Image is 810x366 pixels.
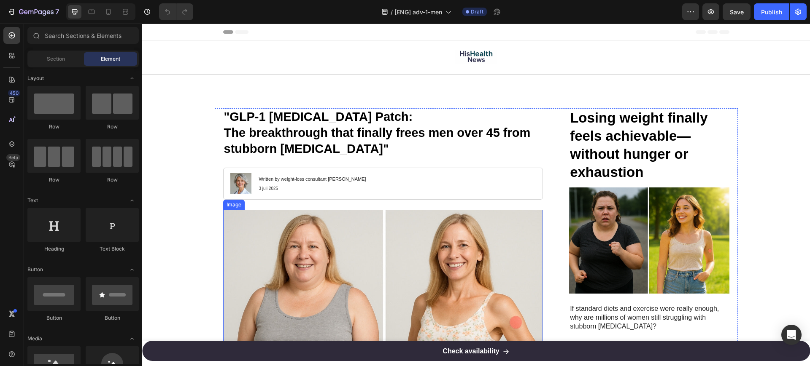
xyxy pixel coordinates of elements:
p: 7 [55,7,59,17]
h1: "GLP-1 [MEDICAL_DATA] Patch: The breakthrough that finally frees men over 45 from stubborn [MEDIC... [81,85,401,134]
span: Draft [471,8,483,16]
div: Row [86,176,139,184]
span: Save [730,8,744,16]
div: Text Block [86,245,139,253]
div: Row [86,123,139,131]
span: [ENG] adv-1-men [394,8,442,16]
span: Toggle open [125,332,139,345]
button: Publish [754,3,789,20]
input: Search Sections & Elements [27,27,139,44]
span: Toggle open [125,72,139,85]
div: Beta [6,154,20,161]
img: gempages_576157732831232963-35bb79b6-fc57-4a15-a67f-955cdb77d3d8.jpg [427,164,587,270]
div: Publish [761,8,782,16]
span: Media [27,335,42,342]
span: Toggle open [125,263,139,276]
div: Button [86,314,139,322]
div: Image [83,177,101,185]
div: Button [27,314,81,322]
button: 7 [3,3,63,20]
span: Layout [27,75,44,82]
h3: Losing weight finally feels achievable—without hunger or exhaustion [427,85,587,159]
p: More than 10,000 women have used as extra support during their weight-loss journey. [428,316,586,342]
img: gempages_576157732831232963-e1745a58-cc1d-49c6-9c11-b1b022664bb6.png [88,150,109,171]
div: Row [27,123,81,131]
span: 3 juli 2025 [117,163,136,167]
span: Section [47,55,65,63]
span: Toggle open [125,194,139,207]
iframe: Design area [142,24,810,366]
div: Undo/Redo [159,3,193,20]
div: 450 [8,90,20,96]
div: Open Intercom Messenger [781,325,802,345]
div: Row [27,176,81,184]
div: Heading [27,245,81,253]
button: Save [723,3,751,20]
span: Written by weight-loss consultant [PERSON_NAME] [117,153,224,158]
span: Text [27,197,38,204]
p: If standard diets and exercise were really enough, why are millions of women still struggling wit... [428,281,586,307]
p: Check availability [300,323,357,332]
span: Button [27,266,43,273]
img: gempages_576157732831232963-d61b086e-df49-4574-a9de-c478decb6753.png [313,26,355,40]
span: Element [101,55,120,63]
span: / [391,8,393,16]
